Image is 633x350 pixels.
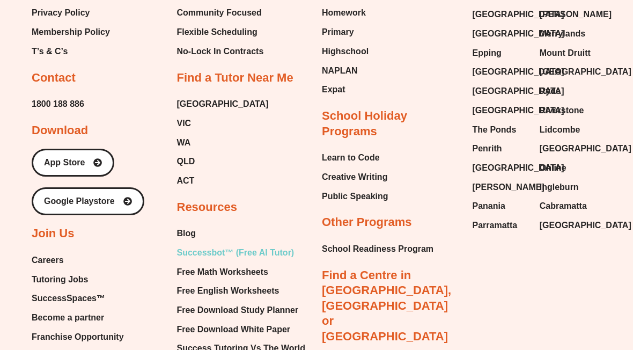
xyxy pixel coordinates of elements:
span: [GEOGRAPHIC_DATA] [540,64,631,80]
a: Blog [177,225,305,242]
a: WA [177,135,269,151]
span: T’s & C’s [32,43,68,60]
a: Ryde [540,83,596,99]
span: [GEOGRAPHIC_DATA] [473,6,564,23]
a: Franchise Opportunity [32,329,124,345]
a: Free Download White Paper [177,322,305,338]
a: T’s & C’s [32,43,110,60]
span: [GEOGRAPHIC_DATA] [540,141,631,157]
span: Privacy Policy [32,5,90,21]
span: Free Math Worksheets [177,264,268,280]
span: Ryde [540,83,561,99]
a: [PERSON_NAME] [540,6,596,23]
a: Free Download Study Planner [177,302,305,318]
span: [GEOGRAPHIC_DATA] [473,160,564,176]
a: SuccessSpaces™ [32,290,124,307]
a: Google Playstore [32,187,144,215]
span: Google Playstore [44,197,115,206]
h2: Resources [177,200,238,215]
span: [GEOGRAPHIC_DATA] [473,26,564,42]
a: ACT [177,173,269,189]
a: [GEOGRAPHIC_DATA] [473,83,529,99]
h2: Find a Tutor Near Me [177,70,293,86]
a: Become a partner [32,310,124,326]
span: Online [540,160,566,176]
span: Careers [32,252,64,268]
a: Membership Policy [32,24,110,40]
a: The Ponds [473,122,529,138]
a: Flexible Scheduling [177,24,268,40]
span: Parramatta [473,217,518,234]
a: QLD [177,154,269,170]
a: Successbot™ (Free AI Tutor) [177,245,305,261]
span: [GEOGRAPHIC_DATA] [473,83,564,99]
span: Highschool [322,43,369,60]
span: [GEOGRAPHIC_DATA] [540,217,631,234]
span: SuccessSpaces™ [32,290,105,307]
span: Penrith [473,141,502,157]
span: App Store [44,158,85,167]
a: VIC [177,115,269,132]
span: Free English Worksheets [177,283,279,299]
span: Ingleburn [540,179,579,195]
h2: Join Us [32,226,74,242]
a: Penrith [473,141,529,157]
span: [PERSON_NAME] [473,179,544,195]
a: Tutoring Jobs [32,272,124,288]
h2: School Holiday Programs [322,108,457,139]
h2: Other Programs [322,215,412,230]
a: Free English Worksheets [177,283,305,299]
iframe: Chat Widget [449,229,633,350]
span: Become a partner [32,310,104,326]
a: [GEOGRAPHIC_DATA] [473,64,529,80]
span: Expat [322,82,345,98]
span: ACT [177,173,195,189]
a: Privacy Policy [32,5,110,21]
span: School Readiness Program [322,241,433,257]
span: Primary [322,24,354,40]
a: [GEOGRAPHIC_DATA] [540,64,596,80]
span: [GEOGRAPHIC_DATA] [473,64,564,80]
a: Cabramatta [540,198,596,214]
a: [GEOGRAPHIC_DATA] [177,96,269,112]
a: Panania [473,198,529,214]
a: [GEOGRAPHIC_DATA] [473,103,529,119]
a: [GEOGRAPHIC_DATA] [473,26,529,42]
a: Careers [32,252,124,268]
a: Public Speaking [322,188,388,205]
a: NAPLAN [322,63,373,79]
a: App Store [32,149,114,177]
a: No-Lock In Contracts [177,43,268,60]
a: Expat [322,82,373,98]
a: 1800 188 886 [32,96,84,112]
a: Online [540,160,596,176]
h2: Download [32,123,88,138]
span: Lidcombe [540,122,580,138]
span: Panania [473,198,505,214]
a: [PERSON_NAME] [473,179,529,195]
span: [GEOGRAPHIC_DATA] [473,103,564,119]
a: Community Focused [177,5,268,21]
a: Merrylands [540,26,596,42]
span: Free Download White Paper [177,322,291,338]
a: [GEOGRAPHIC_DATA] [473,160,529,176]
span: Cabramatta [540,198,587,214]
a: Ingleburn [540,179,596,195]
span: Free Download Study Planner [177,302,299,318]
span: QLD [177,154,195,170]
span: Merrylands [540,26,585,42]
a: Riverstone [540,103,596,119]
a: [GEOGRAPHIC_DATA] [540,217,596,234]
a: Parramatta [473,217,529,234]
span: Blog [177,225,196,242]
span: [PERSON_NAME] [540,6,612,23]
a: Homework [322,5,373,21]
h2: Contact [32,70,76,86]
a: Lidcombe [540,122,596,138]
span: Flexible Scheduling [177,24,257,40]
span: Successbot™ (Free AI Tutor) [177,245,295,261]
